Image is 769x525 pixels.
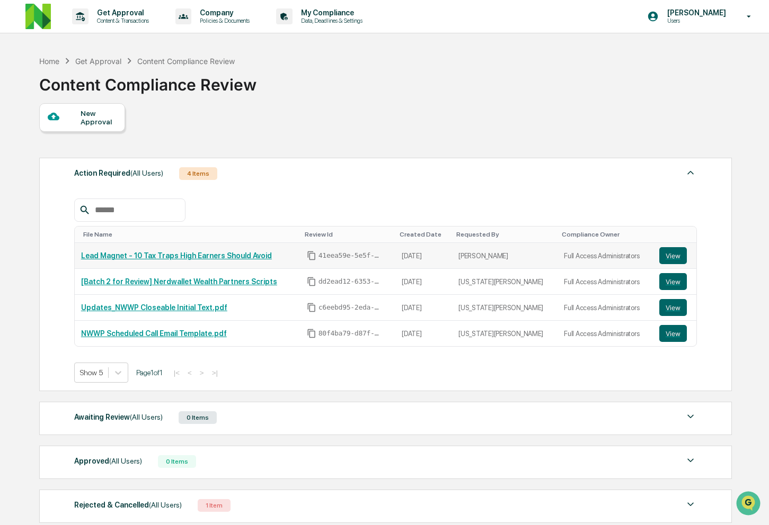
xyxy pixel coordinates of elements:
[39,67,257,94] div: Content Compliance Review
[395,269,452,295] td: [DATE]
[307,329,316,338] span: Copy Id
[307,277,316,286] span: Copy Id
[184,368,195,377] button: <
[659,247,690,264] a: View
[452,321,558,346] td: [US_STATE][PERSON_NAME]
[395,243,452,269] td: [DATE]
[130,169,163,177] span: (All Users)
[307,251,316,260] span: Copy Id
[319,329,382,338] span: 80f4ba79-d87f-4cb6-8458-b68e2bdb47c7
[307,303,316,312] span: Copy Id
[74,498,182,512] div: Rejected & Cancelled
[130,413,163,421] span: (All Users)
[659,273,690,290] a: View
[149,501,182,509] span: (All Users)
[659,325,687,342] button: View
[456,231,553,238] div: Toggle SortBy
[36,92,134,100] div: We're available if you need us!
[558,269,653,295] td: Full Access Administrators
[395,295,452,321] td: [DATE]
[25,4,51,29] img: logo
[136,368,163,377] span: Page 1 of 1
[180,84,193,97] button: Start new chat
[659,325,690,342] a: View
[89,17,154,24] p: Content & Transactions
[400,231,448,238] div: Toggle SortBy
[28,48,175,59] input: Clear
[452,269,558,295] td: [US_STATE][PERSON_NAME]
[684,410,697,423] img: caret
[75,57,121,66] div: Get Approval
[39,57,59,66] div: Home
[659,8,731,17] p: [PERSON_NAME]
[191,17,255,24] p: Policies & Documents
[74,166,163,180] div: Action Required
[684,166,697,179] img: caret
[11,134,19,143] div: 🖐️
[558,243,653,269] td: Full Access Administrators
[684,498,697,511] img: caret
[179,411,217,424] div: 0 Items
[198,499,231,512] div: 1 Item
[81,329,227,338] a: NWWP Scheduled Call Email Template.pdf
[305,231,391,238] div: Toggle SortBy
[6,149,71,168] a: 🔎Data Lookup
[21,153,67,164] span: Data Lookup
[73,129,136,148] a: 🗄️Attestations
[81,109,116,126] div: New Approval
[659,247,687,264] button: View
[179,167,217,180] div: 4 Items
[197,368,207,377] button: >
[659,299,690,316] a: View
[659,17,731,24] p: Users
[209,368,221,377] button: >|
[191,8,255,17] p: Company
[319,303,382,312] span: c6eebd95-2eda-47bf-a497-3eb1b7318b58
[87,133,131,144] span: Attestations
[319,251,382,260] span: 41eea59e-5e5f-4848-9402-d5c9ae3c02fc
[6,129,73,148] a: 🖐️Preclearance
[158,455,196,468] div: 0 Items
[293,8,368,17] p: My Compliance
[735,490,764,519] iframe: Open customer support
[452,243,558,269] td: [PERSON_NAME]
[11,155,19,163] div: 🔎
[659,299,687,316] button: View
[659,273,687,290] button: View
[21,133,68,144] span: Preclearance
[81,277,277,286] a: [Batch 2 for Review] Nerdwallet Wealth Partners Scripts
[562,231,649,238] div: Toggle SortBy
[684,454,697,467] img: caret
[11,22,193,39] p: How can we help?
[137,57,235,66] div: Content Compliance Review
[77,134,85,143] div: 🗄️
[83,231,296,238] div: Toggle SortBy
[75,179,128,187] a: Powered byPylon
[105,179,128,187] span: Pylon
[661,231,692,238] div: Toggle SortBy
[558,295,653,321] td: Full Access Administrators
[74,454,142,468] div: Approved
[109,457,142,465] span: (All Users)
[81,251,272,260] a: Lead Magnet - 10 Tax Traps High Earners Should Avoid
[293,17,368,24] p: Data, Deadlines & Settings
[319,277,382,286] span: dd2ead12-6353-41e4-9b21-1b0cf20a9be1
[11,81,30,100] img: 1746055101610-c473b297-6a78-478c-a979-82029cc54cd1
[171,368,183,377] button: |<
[558,321,653,346] td: Full Access Administrators
[452,295,558,321] td: [US_STATE][PERSON_NAME]
[395,321,452,346] td: [DATE]
[74,410,163,424] div: Awaiting Review
[89,8,154,17] p: Get Approval
[36,81,174,92] div: Start new chat
[81,303,227,312] a: Updates_NWWP Closeable Initial Text.pdf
